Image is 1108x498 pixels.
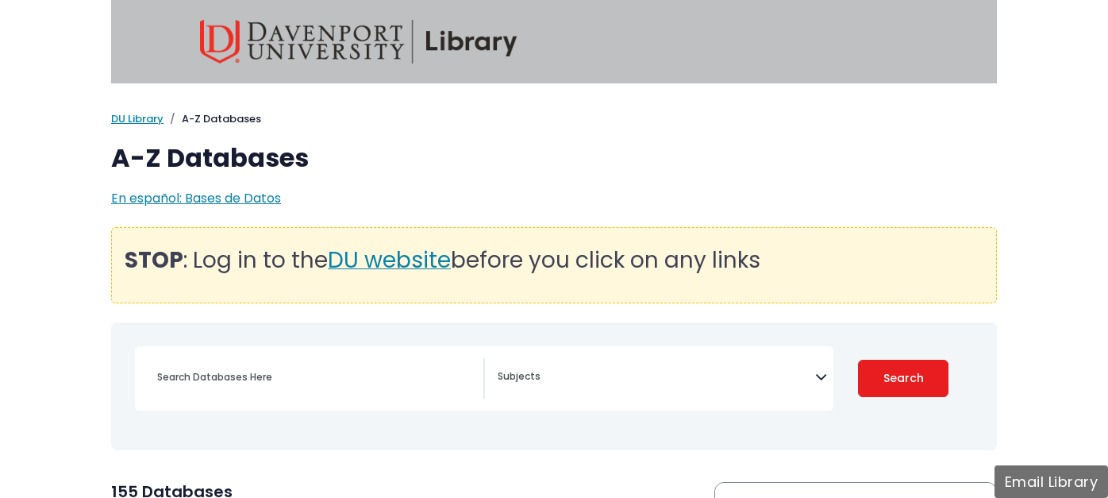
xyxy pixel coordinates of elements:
[858,360,948,397] button: Submit for Search Results
[125,245,183,276] strong: STOP
[111,189,281,207] a: En español: Bases de Datos
[111,143,997,173] h1: A-Z Databases
[200,20,517,64] img: Davenport University Library
[328,245,451,276] span: DU website
[111,322,997,450] nav: Search filters
[328,256,451,272] a: DU website
[451,245,760,276] span: before you click on any links
[498,372,815,384] textarea: Search
[111,111,997,127] nav: breadcrumb
[148,365,483,388] input: Search database by title or keyword
[125,245,328,276] span: : Log in to the
[111,111,164,126] a: DU Library
[164,111,261,127] li: A-Z Databases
